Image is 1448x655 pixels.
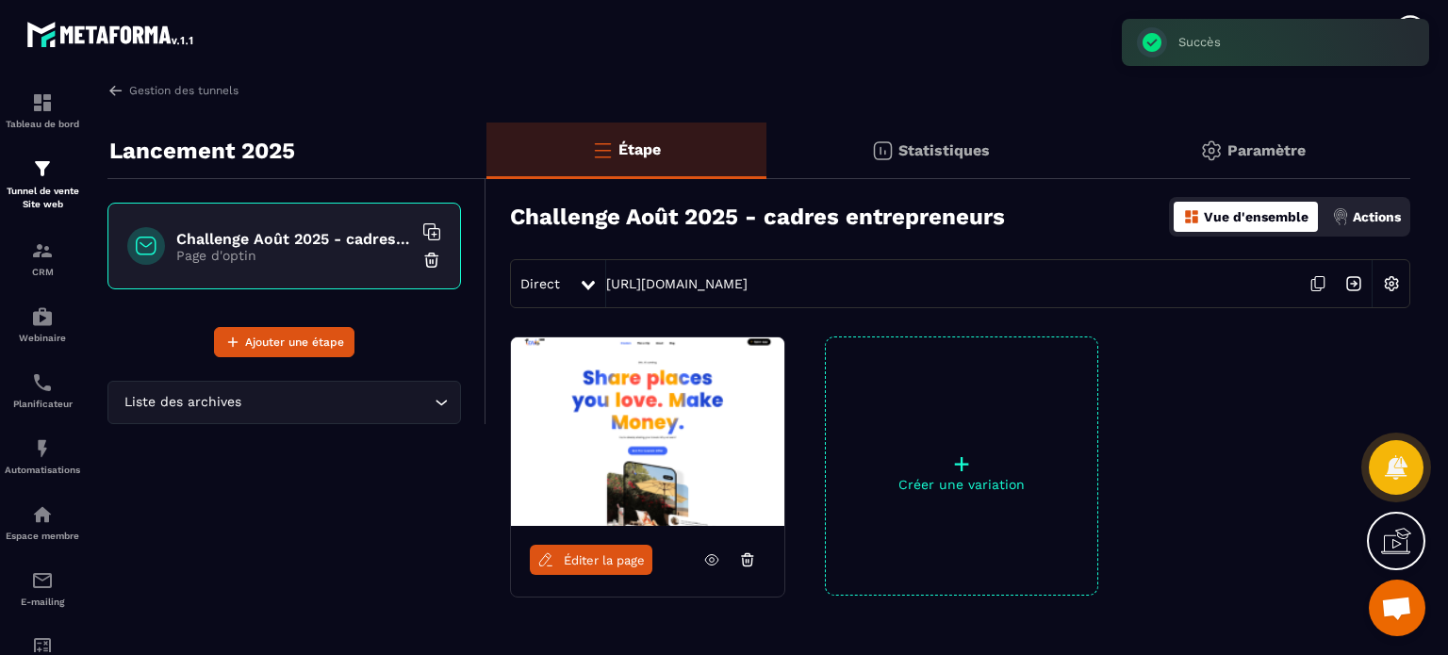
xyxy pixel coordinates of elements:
[1227,141,1306,159] p: Paramètre
[1200,139,1223,162] img: setting-gr.5f69749f.svg
[5,597,80,607] p: E-mailing
[176,230,412,248] h6: Challenge Août 2025 - cadres entrepreneurs
[214,327,354,357] button: Ajouter une étape
[5,333,80,343] p: Webinaire
[31,305,54,328] img: automations
[1183,208,1200,225] img: dashboard-orange.40269519.svg
[5,555,80,621] a: emailemailE-mailing
[871,139,894,162] img: stats.20deebd0.svg
[520,276,560,291] span: Direct
[826,477,1097,492] p: Créer une variation
[1204,209,1308,224] p: Vue d'ensemble
[26,17,196,51] img: logo
[31,239,54,262] img: formation
[5,291,80,357] a: automationsautomationsWebinaire
[1332,208,1349,225] img: actions.d6e523a2.png
[510,204,1005,230] h3: Challenge Août 2025 - cadres entrepreneurs
[5,185,80,211] p: Tunnel de vente Site web
[511,337,784,526] img: image
[245,333,344,352] span: Ajouter une étape
[5,225,80,291] a: formationformationCRM
[1336,266,1372,302] img: arrow-next.bcc2205e.svg
[530,545,652,575] a: Éditer la page
[564,553,645,567] span: Éditer la page
[1374,266,1409,302] img: setting-w.858f3a88.svg
[591,139,614,161] img: bars-o.4a397970.svg
[120,392,245,413] span: Liste des archives
[5,119,80,129] p: Tableau de bord
[107,381,461,424] div: Search for option
[31,157,54,180] img: formation
[109,132,295,170] p: Lancement 2025
[107,82,239,99] a: Gestion des tunnels
[5,77,80,143] a: formationformationTableau de bord
[245,392,430,413] input: Search for option
[176,248,412,263] p: Page d'optin
[5,357,80,423] a: schedulerschedulerPlanificateur
[5,267,80,277] p: CRM
[31,371,54,394] img: scheduler
[5,143,80,225] a: formationformationTunnel de vente Site web
[618,140,661,158] p: Étape
[1353,209,1401,224] p: Actions
[898,141,990,159] p: Statistiques
[422,251,441,270] img: trash
[1369,580,1425,636] a: Ouvrir le chat
[5,423,80,489] a: automationsautomationsAutomatisations
[606,276,748,291] a: [URL][DOMAIN_NAME]
[31,437,54,460] img: automations
[5,489,80,555] a: automationsautomationsEspace membre
[5,465,80,475] p: Automatisations
[31,569,54,592] img: email
[107,82,124,99] img: arrow
[5,399,80,409] p: Planificateur
[31,503,54,526] img: automations
[826,450,1097,477] p: +
[5,531,80,541] p: Espace membre
[31,91,54,114] img: formation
